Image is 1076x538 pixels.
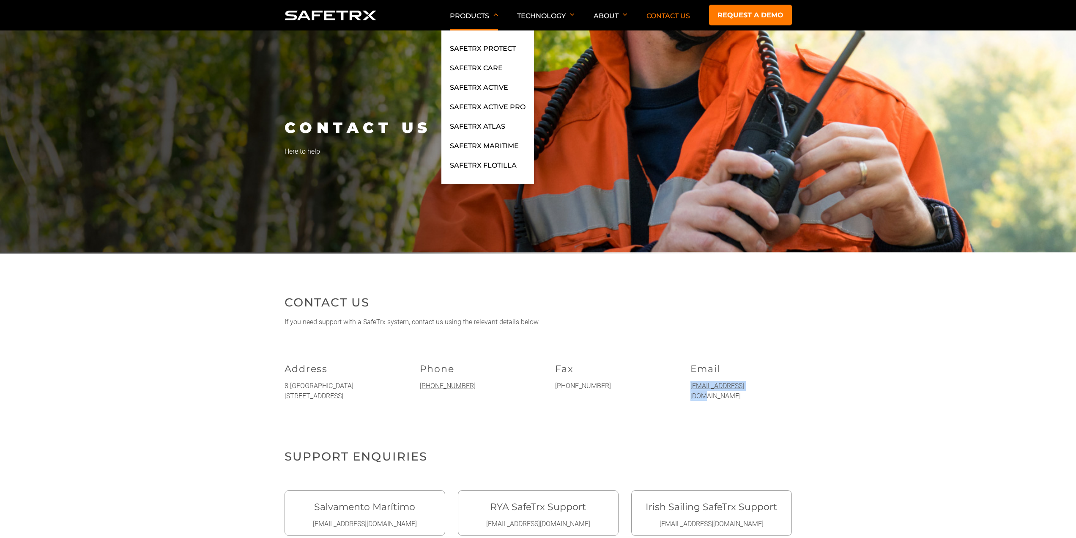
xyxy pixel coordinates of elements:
input: I agree to allow 8 West Consulting to store and process my personal data.* [2,180,8,185]
p: 8 [GEOGRAPHIC_DATA] [STREET_ADDRESS] [285,381,386,401]
input: Discover More [2,101,8,106]
p: [EMAIL_ADDRESS][DOMAIN_NAME] [285,519,445,529]
a: SafeTrx Flotilla [450,160,517,175]
p: If you need support with a SafeTrx system, contact us using the relevant details below. [285,317,792,327]
a: Salvamento Marítimo [EMAIL_ADDRESS][DOMAIN_NAME] [285,490,445,536]
a: Contact Us [646,12,690,20]
p: Phone [420,363,521,375]
p: [PHONE_NUMBER] [555,381,657,391]
p: I agree to allow 8 West Consulting to store and process my personal data. [11,179,190,185]
a: SafeTrx Atlas [450,121,505,136]
a: Request a demo [709,5,792,25]
a: [PHONE_NUMBER] [420,382,476,390]
h2: Support enquiries [285,448,792,465]
p: Products [450,12,498,30]
span: Discover More [10,101,45,108]
a: SafeTrx Maritime [450,141,519,156]
h1: Contact Us [285,118,792,136]
a: SafeTrx Active [450,82,508,97]
img: Logo SafeTrx [285,11,377,20]
a: RYA SafeTrx Support [EMAIL_ADDRESS][DOMAIN_NAME] [458,490,619,536]
p: [EMAIL_ADDRESS][DOMAIN_NAME] [632,519,791,529]
p: Here to help [285,146,792,157]
h2: Contact Us [285,294,792,311]
p: Salvamento Marítimo [285,501,445,513]
a: Irish Sailing SafeTrx Support [EMAIL_ADDRESS][DOMAIN_NAME] [631,490,792,536]
p: Technology [517,12,575,30]
a: SafeTrx Active Pro [450,102,526,117]
p: RYA SafeTrx Support [458,501,618,513]
p: Email [690,363,792,375]
input: Request a Demo [2,89,8,95]
div: Chat-Widget [1034,497,1076,538]
a: [EMAIL_ADDRESS][DOMAIN_NAME] [690,382,744,400]
span: Request a Demo [10,90,51,96]
p: Fax [555,363,657,375]
p: Irish Sailing SafeTrx Support [632,501,791,513]
iframe: Chat Widget [1034,497,1076,538]
p: [EMAIL_ADDRESS][DOMAIN_NAME] [458,519,618,529]
p: About [594,12,627,30]
p: Address [285,363,386,375]
a: SafeTrx Care [450,63,503,78]
a: SafeTrx Protect [450,43,516,58]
